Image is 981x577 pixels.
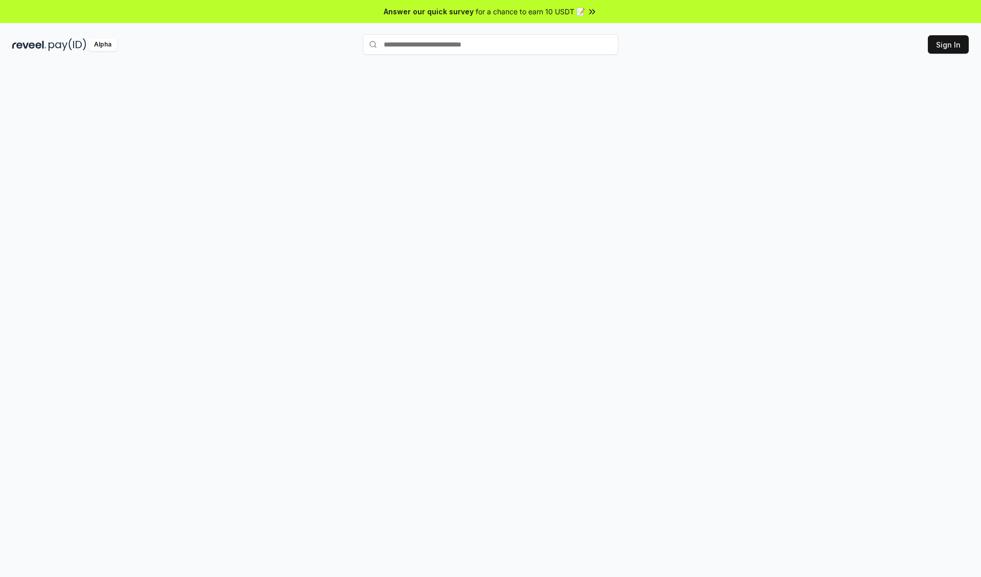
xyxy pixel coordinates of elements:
div: Alpha [88,38,117,51]
span: Answer our quick survey [384,6,474,17]
button: Sign In [928,35,969,54]
img: reveel_dark [12,38,46,51]
img: pay_id [49,38,86,51]
span: for a chance to earn 10 USDT 📝 [476,6,585,17]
